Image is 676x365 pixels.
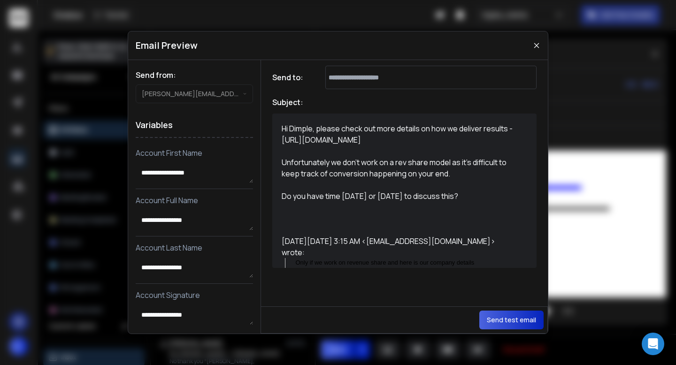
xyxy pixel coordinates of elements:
[479,311,544,329] button: Send test email
[282,190,516,202] div: Do you have time [DATE] or [DATE] to discuss this?
[366,236,491,246] a: [EMAIL_ADDRESS][DOMAIN_NAME]
[282,236,516,258] div: [DATE][DATE] 3:15 AM < > wrote:
[296,258,517,267] div: Only if we work on revenue share and here is our company details
[282,135,361,145] a: [URL][DOMAIN_NAME]
[282,123,516,145] div: Hi Dimple, please check out more details on how we deliver results -
[642,333,664,355] div: Open Intercom Messenger
[282,157,516,179] div: Unfortunately we don't work on a rev share model as it's difficult to keep track of conversion ha...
